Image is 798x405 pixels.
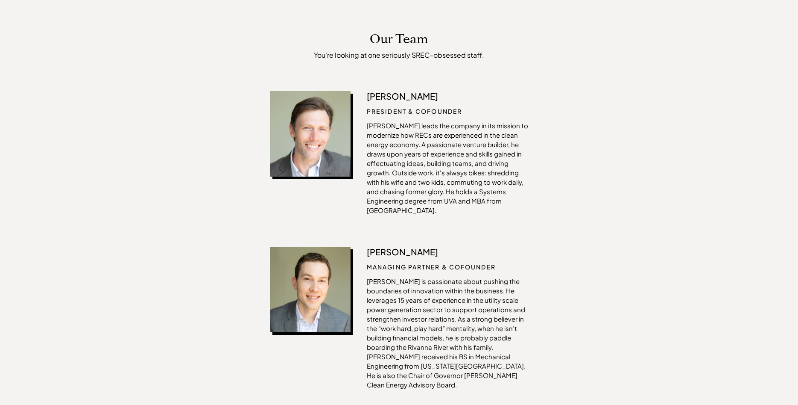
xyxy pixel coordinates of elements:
p: Our Team [370,32,428,47]
p: [PERSON_NAME] [367,91,528,101]
p: You're looking at one seriously SREC-obsessed staff. [270,51,528,59]
p: President & Cofounder [367,106,528,116]
p: [PERSON_NAME] [367,247,528,257]
p: managing partner & cofounder [367,262,528,272]
p: [PERSON_NAME] leads the company in its mission to modernize how RECs are experienced in the clean... [367,121,528,215]
p: [PERSON_NAME] is passionate about pushing the boundaries of innovation within the business. He le... [367,277,528,390]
